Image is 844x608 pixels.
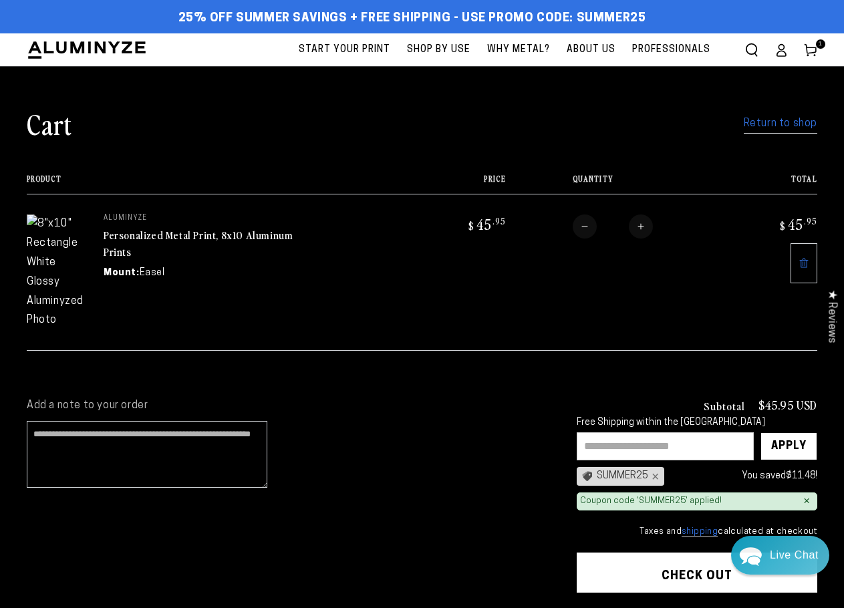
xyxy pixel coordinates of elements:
[416,174,506,194] th: Price
[682,527,718,537] a: shipping
[744,114,817,134] a: Return to shop
[819,279,844,353] div: Click to open Judge.me floating reviews tab
[597,214,629,239] input: Quantity for Personalized Metal Print, 8x10 Aluminum Prints
[27,40,147,60] img: Aluminyze
[27,214,84,330] img: 8"x10" Rectangle White Glossy Aluminyzed Photo
[577,467,664,486] div: SUMMER25
[104,227,293,259] a: Personalized Metal Print, 8x10 Aluminum Prints
[560,33,622,66] a: About Us
[728,174,817,194] th: Total
[104,266,140,280] dt: Mount:
[786,471,815,481] span: $11.48
[567,41,615,58] span: About Us
[27,106,72,141] h1: Cart
[625,33,717,66] a: Professionals
[632,41,710,58] span: Professionals
[140,266,165,280] dd: Easel
[292,33,397,66] a: Start Your Print
[468,219,474,233] span: $
[804,215,817,226] sup: .95
[407,41,470,58] span: Shop By Use
[487,41,550,58] span: Why Metal?
[648,471,659,482] div: ×
[178,11,646,26] span: 25% off Summer Savings + Free Shipping - Use Promo Code: SUMMER25
[577,418,817,429] div: Free Shipping within the [GEOGRAPHIC_DATA]
[770,536,819,575] div: Contact Us Directly
[580,496,722,507] div: Coupon code 'SUMMER25' applied!
[27,399,550,413] label: Add a note to your order
[771,433,807,460] div: Apply
[778,214,817,233] bdi: 45
[758,399,817,411] p: $45.95 USD
[104,214,304,222] p: aluminyze
[506,174,728,194] th: Quantity
[577,553,817,593] button: Check out
[577,525,817,539] small: Taxes and calculated at checkout
[819,39,823,49] span: 1
[704,400,745,411] h3: Subtotal
[466,214,506,233] bdi: 45
[780,219,786,233] span: $
[803,496,810,506] div: ×
[480,33,557,66] a: Why Metal?
[493,215,506,226] sup: .95
[299,41,390,58] span: Start Your Print
[731,536,829,575] div: Chat widget toggle
[671,468,817,484] div: You saved !
[791,243,817,283] a: Remove 8"x10" Rectangle White Glossy Aluminyzed Photo
[737,35,766,65] summary: Search our site
[27,174,416,194] th: Product
[400,33,477,66] a: Shop By Use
